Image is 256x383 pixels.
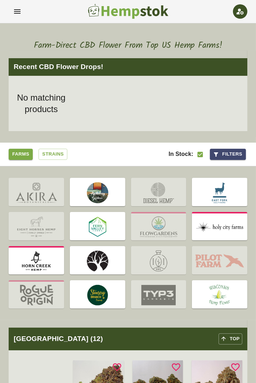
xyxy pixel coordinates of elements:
[39,149,67,160] a: Strains
[131,213,187,240] img: FlowGardens
[14,334,219,344] h2: [GEOGRAPHIC_DATA] (12)
[131,282,187,309] img: Typ3 Cannabis
[70,248,125,274] img: Lost Oak Farms
[87,4,169,19] img: Hempstok Logo
[171,362,181,372] svg: Add
[9,149,33,160] a: Farms
[9,248,64,274] img: Horn Creek Hemp
[112,362,122,372] svg: Add
[131,248,187,274] img: Never Winter Botanicals
[192,213,247,240] img: Holy City Farms
[9,282,64,309] img: Rouge Origin
[9,179,64,206] img: Akira Botanicals
[9,213,64,240] img: Eight Horses Hemp
[233,4,247,19] div: Open settings
[192,179,247,206] img: East Fork Cultivars
[210,149,246,160] button: Filters
[70,213,125,240] img: Fern Valley Farms
[14,62,242,72] h2: Recent CBD Flower Drops!
[219,333,242,345] button: top
[131,179,187,206] img: Diesel Hemp
[17,92,66,115] h1: No matching products
[9,29,247,51] h1: Farm-Direct CBD Flower From Top US Hemp Farms!
[70,282,125,309] img: Stoney Branch Farms
[9,3,26,20] button: account of current user
[169,151,193,157] span: In Stock:
[230,362,241,372] svg: Add
[192,282,247,309] img: Wisconsin Hemp Flower
[192,248,247,274] img: Pilot Farm
[70,179,125,206] img: Andaway Gardens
